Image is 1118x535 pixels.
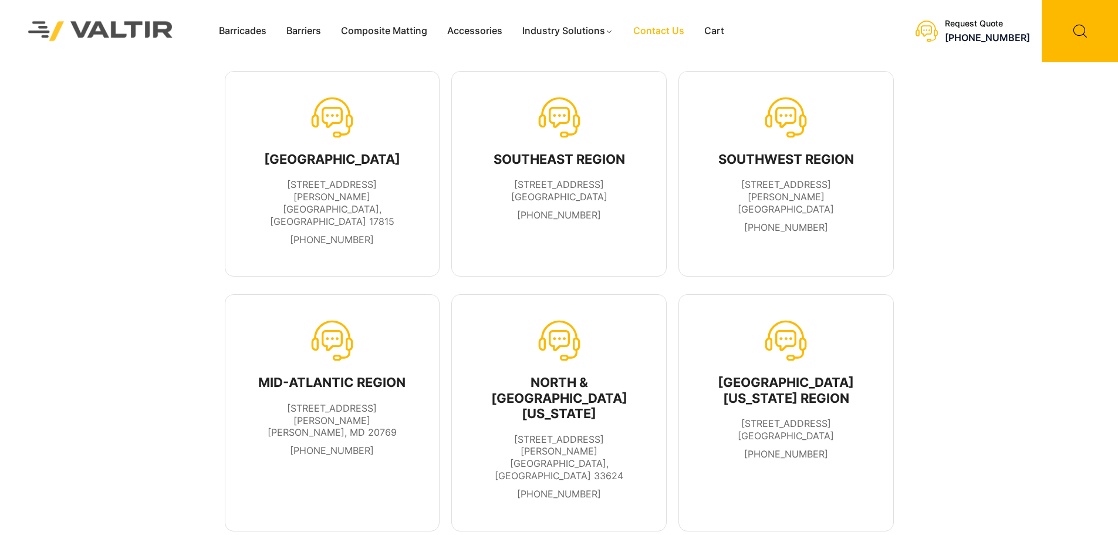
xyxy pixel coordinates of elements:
[250,375,415,390] div: MID-ATLANTIC REGION
[268,402,397,439] span: [STREET_ADDRESS][PERSON_NAME] [PERSON_NAME], MD 20769
[517,488,601,500] a: [PHONE_NUMBER]
[517,209,601,221] a: [PHONE_NUMBER]
[945,32,1030,43] a: [PHONE_NUMBER]
[738,179,834,215] span: [STREET_ADDRESS][PERSON_NAME] [GEOGRAPHIC_DATA]
[494,152,625,167] div: SOUTHEAST REGION
[276,22,331,40] a: Barriers
[13,6,188,56] img: Valtir Rentals
[290,234,374,245] a: [PHONE_NUMBER]
[744,448,828,460] a: [PHONE_NUMBER]
[250,152,415,167] div: [GEOGRAPHIC_DATA]
[512,22,623,40] a: Industry Solutions
[477,375,641,421] div: NORTH & [GEOGRAPHIC_DATA][US_STATE]
[270,179,394,227] span: [STREET_ADDRESS][PERSON_NAME] [GEOGRAPHIC_DATA], [GEOGRAPHIC_DATA] 17815
[511,179,607,203] span: [STREET_ADDRESS] [GEOGRAPHIC_DATA]
[437,22,512,40] a: Accessories
[744,221,828,233] a: [PHONE_NUMBER]
[738,418,834,442] span: [STREET_ADDRESS] [GEOGRAPHIC_DATA]
[209,22,276,40] a: Barricades
[694,22,734,40] a: Cart
[704,375,869,406] div: [GEOGRAPHIC_DATA][US_STATE] REGION
[495,433,623,482] span: [STREET_ADDRESS][PERSON_NAME] [GEOGRAPHIC_DATA], [GEOGRAPHIC_DATA] 33624
[290,445,374,456] a: [PHONE_NUMBER]
[623,22,694,40] a: Contact Us
[704,152,869,167] div: SOUTHWEST REGION
[331,22,437,40] a: Composite Matting
[945,19,1030,29] div: Request Quote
